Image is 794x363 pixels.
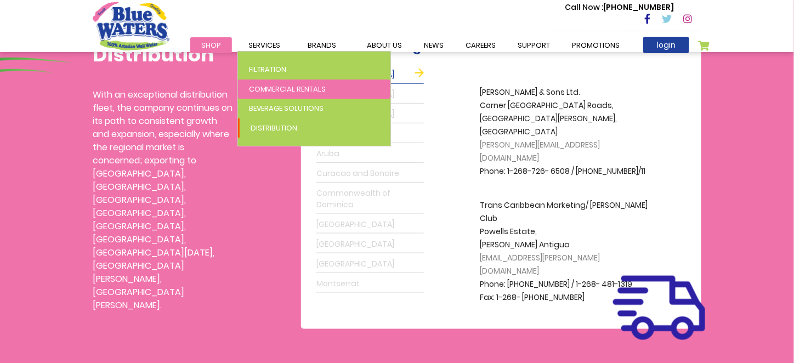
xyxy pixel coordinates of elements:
a: [GEOGRAPHIC_DATA] [316,236,424,253]
p: With an exceptional distribution fleet, the company continues on its path to consistent growth an... [93,88,232,312]
h1: Distribution [93,43,232,66]
a: Commonwealth of Dominica [316,185,424,214]
a: careers [455,37,507,53]
a: login [643,37,689,53]
p: [PHONE_NUMBER] [565,2,674,13]
span: Call Now : [565,2,603,13]
a: store logo [93,2,169,50]
span: Commercial Rentals [249,84,326,94]
a: Montserrat [316,275,424,293]
a: support [507,37,561,53]
a: Curacao and Bonaire [316,165,424,183]
span: Distribution [251,123,298,133]
span: Beverage Solutions [249,103,324,114]
a: Promotions [561,37,631,53]
a: Aruba [316,145,424,163]
p: [PERSON_NAME] & Sons Ltd. Corner [GEOGRAPHIC_DATA] Roads, [GEOGRAPHIC_DATA][PERSON_NAME], [GEOGRA... [480,86,655,178]
a: News [413,37,455,53]
a: [GEOGRAPHIC_DATA] [316,216,424,234]
p: Trans Caribbean Marketing/ [PERSON_NAME] Club Powells Estate, [PERSON_NAME] Antigua Phone: [PHONE... [480,199,655,304]
span: [PERSON_NAME][EMAIL_ADDRESS][DOMAIN_NAME] [480,139,600,163]
span: Filtration [249,64,287,75]
span: Services [248,40,280,50]
a: about us [356,37,413,53]
a: [GEOGRAPHIC_DATA] [316,256,424,273]
span: [EMAIL_ADDRESS][PERSON_NAME][DOMAIN_NAME] [480,252,600,276]
span: Brands [308,40,336,50]
span: Shop [201,40,221,50]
